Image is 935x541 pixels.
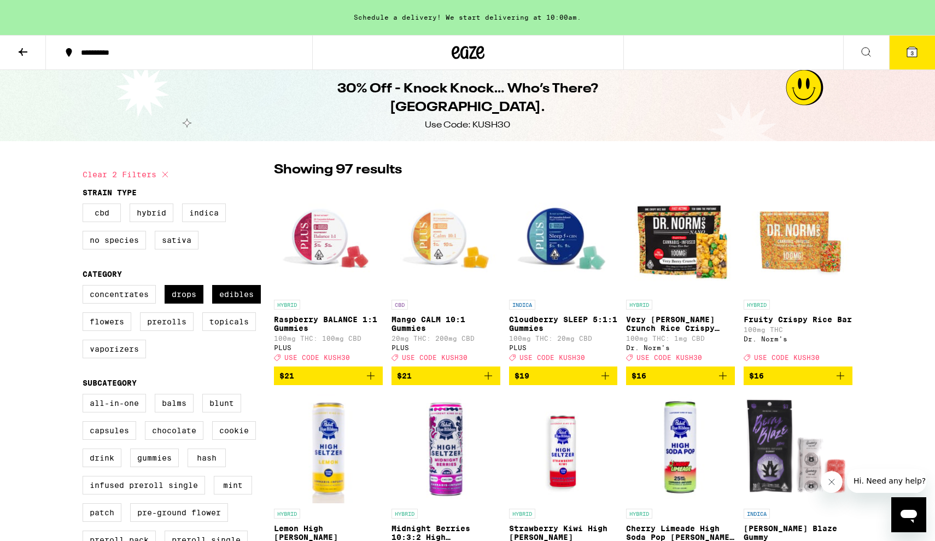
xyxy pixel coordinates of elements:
label: Balms [155,394,194,412]
p: Fruity Crispy Rice Bar [744,315,852,324]
p: INDICA [509,300,535,310]
iframe: Message from company [847,469,926,493]
legend: Subcategory [83,379,137,387]
p: HYBRID [626,300,652,310]
span: USE CODE KUSH30 [519,354,585,361]
iframe: Close message [821,471,843,493]
label: Gummies [130,449,179,467]
legend: Category [83,270,122,278]
label: Hash [188,449,226,467]
button: Add to bag [744,367,852,385]
label: Indica [182,203,226,222]
div: Use Code: KUSH30 [425,119,510,131]
button: Clear 2 filters [83,161,172,188]
label: Topicals [202,312,256,331]
button: Add to bag [626,367,735,385]
div: Dr. Norm's [744,335,852,342]
span: USE CODE KUSH30 [636,354,702,361]
span: $19 [515,371,529,380]
img: PLUS - Mango CALM 10:1 Gummies [391,185,500,294]
div: Dr. Norm's [626,344,735,351]
label: Hybrid [130,203,173,222]
label: Pre-ground Flower [130,503,228,522]
img: PLUS - Raspberry BALANCE 1:1 Gummies [274,185,383,294]
p: HYBRID [626,509,652,519]
label: Chocolate [145,421,203,440]
legend: Strain Type [83,188,137,197]
label: Concentrates [83,285,156,304]
iframe: Button to launch messaging window [891,497,926,532]
div: PLUS [509,344,618,351]
label: Blunt [202,394,241,412]
span: 3 [910,50,914,56]
p: 20mg THC: 200mg CBD [391,335,500,342]
span: USE CODE KUSH30 [754,354,820,361]
p: Showing 97 results [274,161,402,179]
button: Add to bag [274,367,383,385]
p: 100mg THC: 100mg CBD [274,335,383,342]
label: Mint [214,476,252,495]
a: Open page for Raspberry BALANCE 1:1 Gummies from PLUS [274,185,383,367]
label: Capsules [83,421,136,440]
p: INDICA [744,509,770,519]
label: All-In-One [83,394,146,412]
a: Open page for Fruity Crispy Rice Bar from Dr. Norm's [744,185,852,367]
div: PLUS [391,344,500,351]
img: PLUS - Cloudberry SLEEP 5:1:1 Gummies [509,185,618,294]
p: HYBRID [744,300,770,310]
span: $16 [749,371,764,380]
img: Emerald Sky - Berry Blaze Gummy [744,394,852,503]
img: Pabst Labs - Lemon High Seltzer [274,394,383,503]
span: $21 [397,371,412,380]
p: HYBRID [391,509,418,519]
p: 100mg THC: 20mg CBD [509,335,618,342]
img: Dr. Norm's - Very Berry Crunch Rice Crispy Treat [626,185,735,294]
label: Vaporizers [83,340,146,358]
div: PLUS [274,344,383,351]
a: Open page for Mango CALM 10:1 Gummies from PLUS [391,185,500,367]
p: HYBRID [274,509,300,519]
img: Pabst Labs - Cherry Limeade High Soda Pop Seltzer - 25mg [626,394,735,503]
img: Pabst Labs - Strawberry Kiwi High Seltzer [509,394,618,503]
button: Add to bag [509,367,618,385]
label: Flowers [83,312,131,331]
p: HYBRID [509,509,535,519]
p: Cloudberry SLEEP 5:1:1 Gummies [509,315,618,333]
label: Sativa [155,231,198,249]
label: No Species [83,231,146,249]
a: Open page for Very Berry Crunch Rice Crispy Treat from Dr. Norm's [626,185,735,367]
label: Patch [83,503,121,522]
p: HYBRID [274,300,300,310]
span: USE CODE KUSH30 [284,354,350,361]
button: 3 [889,36,935,69]
span: USE CODE KUSH30 [402,354,467,361]
label: Drops [165,285,203,304]
p: CBD [391,300,408,310]
img: Pabst Labs - Midnight Berries 10:3:2 High Seltzer [391,394,500,503]
label: Prerolls [140,312,194,331]
p: 100mg THC: 1mg CBD [626,335,735,342]
p: Raspberry BALANCE 1:1 Gummies [274,315,383,333]
p: 100mg THC [744,326,852,333]
p: Very [PERSON_NAME] Crunch Rice Crispy Treat [626,315,735,333]
label: Edibles [212,285,261,304]
label: Cookie [212,421,256,440]
img: Dr. Norm's - Fruity Crispy Rice Bar [744,185,852,294]
label: Drink [83,449,121,467]
label: Infused Preroll Single [83,476,205,495]
span: $16 [632,371,646,380]
a: Open page for Cloudberry SLEEP 5:1:1 Gummies from PLUS [509,185,618,367]
button: Add to bag [391,367,500,385]
label: CBD [83,203,121,222]
h1: 30% Off - Knock Knock… Who’s There? [GEOGRAPHIC_DATA]. [268,80,667,117]
p: Mango CALM 10:1 Gummies [391,315,500,333]
span: $21 [279,371,294,380]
